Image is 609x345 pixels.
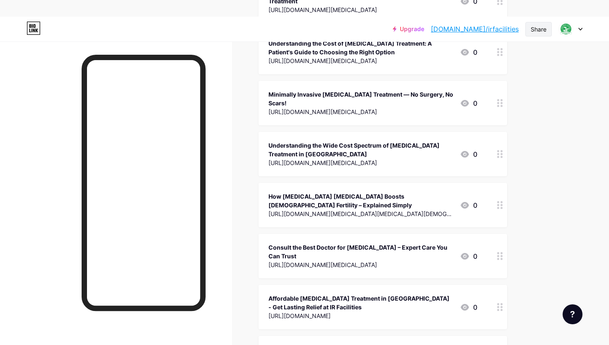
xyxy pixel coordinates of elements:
div: Affordable [MEDICAL_DATA] Treatment in [GEOGRAPHIC_DATA] - Get Lasting Relief at IR Facilities [268,294,453,311]
div: [URL][DOMAIN_NAME] [268,311,453,320]
div: [URL][DOMAIN_NAME][MEDICAL_DATA] [268,107,453,116]
div: 0 [460,149,477,159]
div: 0 [460,251,477,261]
div: Minimally Invasive [MEDICAL_DATA] Treatment — No Surgery, No Scars! [268,90,453,107]
div: Share [531,25,546,34]
div: Understanding the Cost of [MEDICAL_DATA] Treatment: A Patient's Guide to Choosing the Right Option [268,39,453,56]
div: 0 [460,98,477,108]
div: [URL][DOMAIN_NAME][MEDICAL_DATA][MEDICAL_DATA][DEMOGRAPHIC_DATA][MEDICAL_DATA] [268,209,453,218]
div: Consult the Best Doctor for [MEDICAL_DATA] – Expert Care You Can Trust [268,243,453,260]
div: [URL][DOMAIN_NAME][MEDICAL_DATA] [268,260,453,269]
div: 0 [460,47,477,57]
div: How [MEDICAL_DATA] [MEDICAL_DATA] Boosts [DEMOGRAPHIC_DATA] Fertility – Explained Simply [268,192,453,209]
div: Understanding the Wide Cost Spectrum of [MEDICAL_DATA] Treatment in [GEOGRAPHIC_DATA] [268,141,453,158]
a: [DOMAIN_NAME]/irfacilities [431,24,519,34]
a: Upgrade [393,26,424,32]
img: irfacilities x [558,21,574,37]
div: 0 [460,302,477,312]
div: [URL][DOMAIN_NAME][MEDICAL_DATA] [268,56,453,65]
div: 0 [460,200,477,210]
div: [URL][DOMAIN_NAME][MEDICAL_DATA] [268,158,453,167]
div: [URL][DOMAIN_NAME][MEDICAL_DATA] [268,5,453,14]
